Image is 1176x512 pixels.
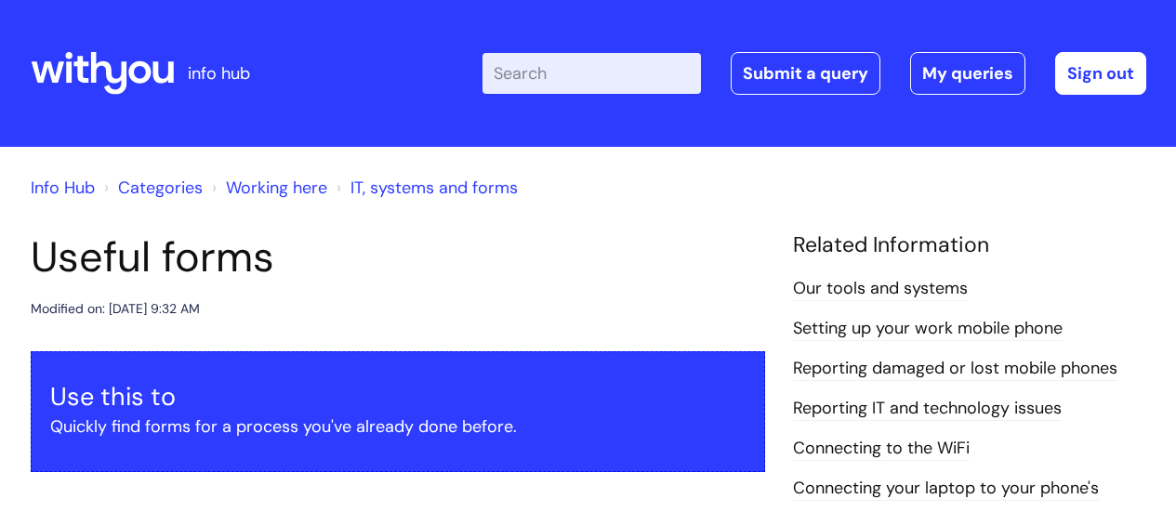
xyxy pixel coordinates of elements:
p: Quickly find forms for a process you've already done before. [50,412,746,441]
a: My queries [910,52,1025,95]
a: IT, systems and forms [350,177,518,199]
div: Modified on: [DATE] 9:32 AM [31,297,200,321]
a: Our tools and systems [793,277,968,301]
a: Info Hub [31,177,95,199]
a: Sign out [1055,52,1146,95]
h4: Related Information [793,232,1146,258]
a: Setting up your work mobile phone [793,317,1063,341]
a: Connecting to the WiFi [793,437,970,461]
a: Reporting IT and technology issues [793,397,1062,421]
h3: Use this to [50,382,746,412]
a: Categories [118,177,203,199]
li: Working here [207,173,327,203]
li: IT, systems and forms [332,173,518,203]
h1: Useful forms [31,232,765,282]
a: Submit a query [731,52,880,95]
p: info hub [188,59,250,88]
div: | - [482,52,1146,95]
a: Working here [226,177,327,199]
li: Solution home [99,173,203,203]
a: Reporting damaged or lost mobile phones [793,357,1117,381]
input: Search [482,53,701,94]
